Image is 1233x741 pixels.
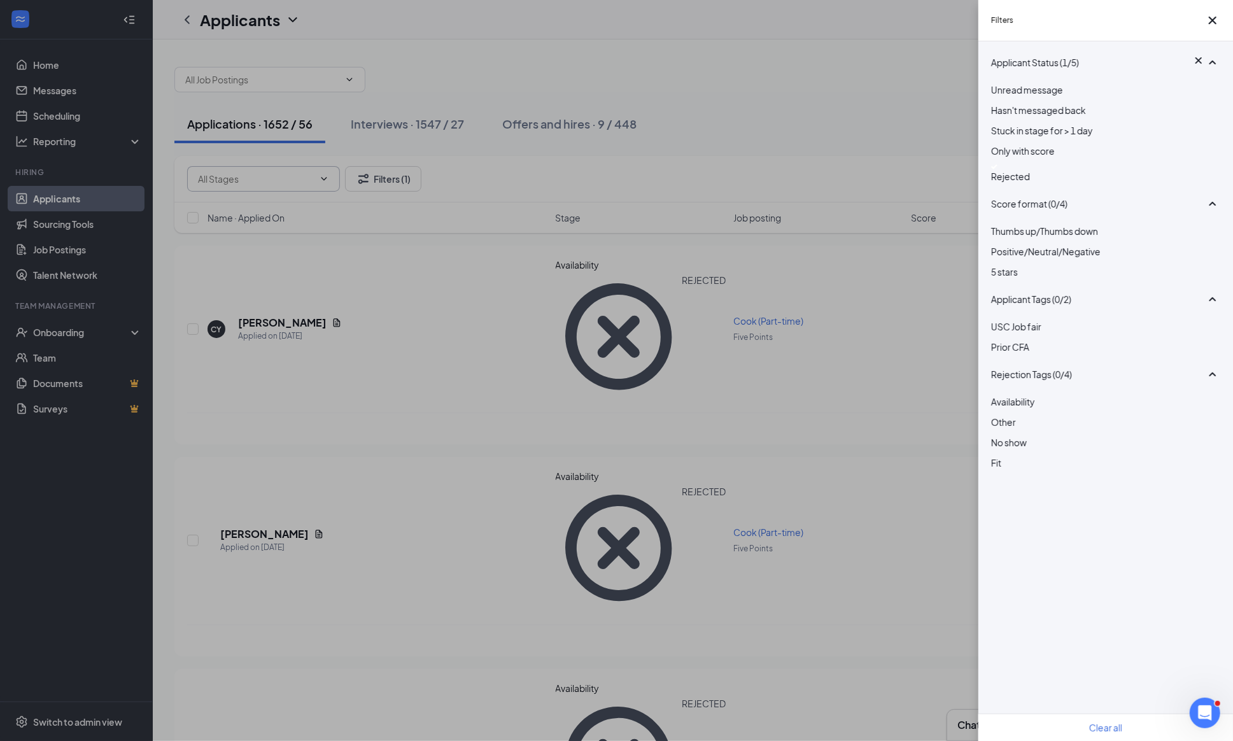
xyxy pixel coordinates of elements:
[1205,367,1220,382] svg: SmallChevronUp
[991,341,1029,353] span: Prior CFA
[1192,54,1205,67] svg: Cross
[991,145,1055,157] span: Only with score
[991,164,997,169] img: checkbox
[991,104,1086,116] span: Hasn't messaged back
[991,367,1072,381] span: Rejection Tags (0/4)
[991,55,1079,69] span: Applicant Status (1/5)
[1190,698,1220,728] iframe: Intercom live chat
[991,396,1035,407] span: Availability
[991,321,1041,332] span: USC Job fair
[1205,55,1220,70] svg: SmallChevronUp
[991,84,1063,95] span: Unread message
[991,125,1093,136] span: Stuck in stage for > 1 day
[991,266,1018,278] span: 5 stars
[991,225,1098,237] span: Thumbs up/Thumbs down
[991,437,1027,448] span: No show
[991,457,1001,469] span: Fit
[1205,196,1220,211] svg: SmallChevronUp
[1089,721,1122,735] button: Clear all
[991,246,1101,257] span: Positive/Neutral/Negative
[991,15,1013,26] h5: Filters
[1205,13,1220,28] svg: Cross
[991,171,1030,182] span: Rejected
[991,292,1071,306] span: Applicant Tags (0/2)
[991,416,1016,428] span: Other
[1205,292,1220,307] svg: SmallChevronUp
[991,197,1067,211] span: Score format (0/4)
